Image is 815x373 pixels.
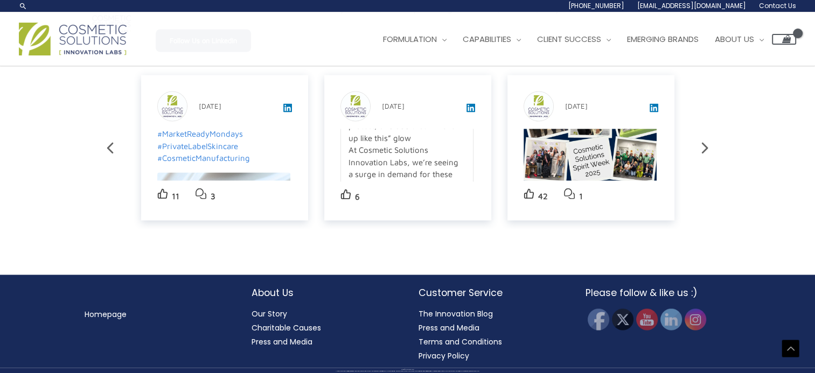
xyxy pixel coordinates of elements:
[85,307,230,321] nav: Menu
[715,33,754,45] span: About Us
[707,23,772,55] a: About Us
[612,308,633,330] img: Twitter
[19,369,796,370] div: Copyright © 2025
[407,369,414,369] span: Cosmetic Solutions
[157,141,238,150] a: #PrivateLabelSkincare
[382,100,405,112] p: [DATE]
[19,370,796,371] div: All material on this Website, including design, text, images, logos and sounds, are owned by Cosm...
[283,104,292,114] a: View post on LinkedIn
[19,23,127,55] img: Cosmetic Solutions Logo
[419,308,493,319] a: The Innovation Blog
[466,104,475,114] a: View post on LinkedIn
[759,1,796,10] span: Contact Us
[158,92,187,121] img: sk-post-userpic
[252,322,321,333] a: Charitable Causes
[211,188,215,203] p: 3
[588,308,609,330] img: Facebook
[524,92,553,121] img: sk-post-userpic
[579,188,583,203] p: 1
[157,172,290,344] img: demo
[419,306,564,362] nav: Customer Service
[637,1,746,10] span: [EMAIL_ADDRESS][DOMAIN_NAME]
[157,129,243,138] a: #MarketReadyMondays
[455,23,529,55] a: Capabilities
[565,100,588,112] p: [DATE]
[252,308,287,319] a: Our Story
[538,188,548,203] p: 42
[627,33,699,45] span: Emerging Brands
[355,189,360,204] p: 6
[619,23,707,55] a: Emerging Brands
[157,153,250,163] a: #CosmeticManufacturing
[529,23,619,55] a: Client Success
[568,1,624,10] span: [PHONE_NUMBER]
[383,33,437,45] span: Formulation
[252,336,312,347] a: Press and Media
[19,2,27,10] a: Search icon link
[419,350,469,361] a: Privacy Policy
[85,308,127,319] a: Homepage
[252,285,397,299] h2: About Us
[537,33,601,45] span: Client Success
[375,23,455,55] a: Formulation
[419,285,564,299] h2: Customer Service
[772,34,796,45] a: View Shopping Cart, empty
[419,336,502,347] a: Terms and Conditions
[419,322,479,333] a: Press and Media
[650,104,658,114] a: View post on LinkedIn
[463,33,511,45] span: Capabilities
[172,188,179,203] p: 11
[252,306,397,348] nav: About Us
[367,23,796,55] nav: Site Navigation
[524,94,657,227] img: demo
[586,285,731,299] h2: Please follow & like us :)
[199,100,221,112] p: [DATE]
[341,92,370,121] img: sk-post-userpic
